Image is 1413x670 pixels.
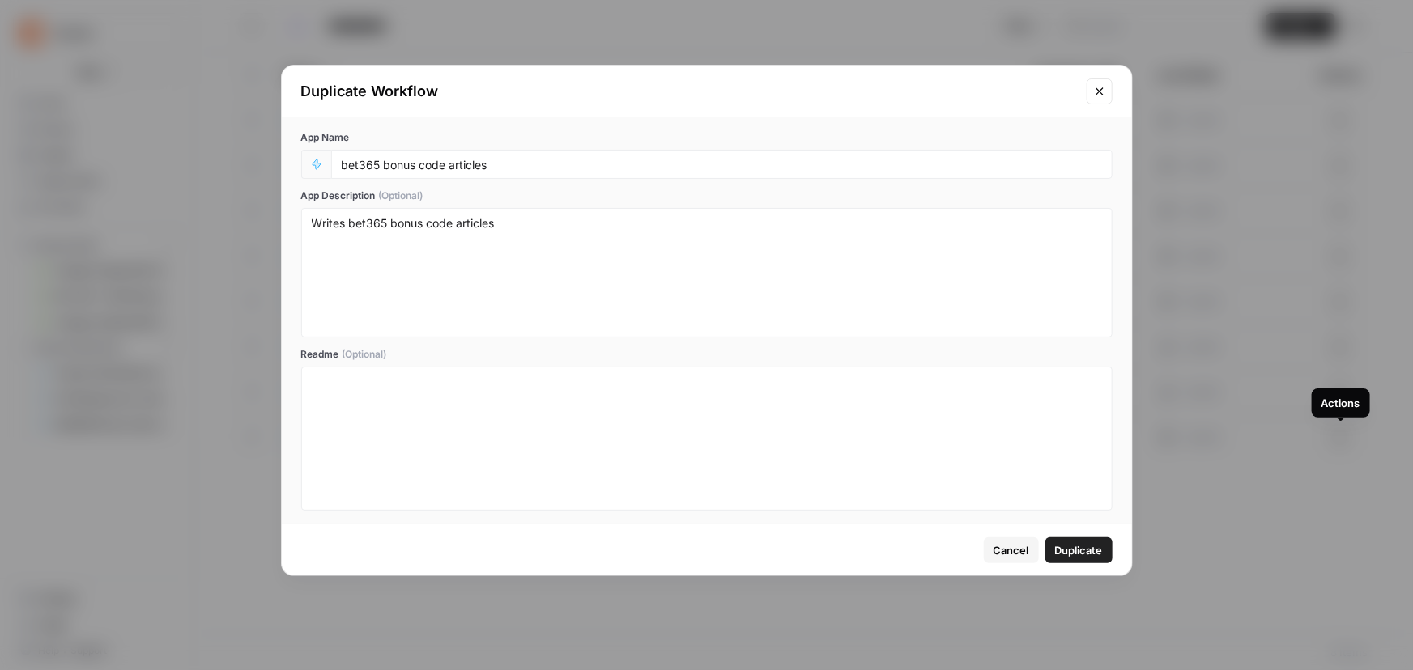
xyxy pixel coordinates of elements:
[984,537,1039,563] button: Cancel
[1055,542,1103,558] span: Duplicate
[1321,395,1360,411] div: Actions
[312,215,1102,330] textarea: Writes bet365 bonus code articles
[994,542,1029,558] span: Cancel
[343,347,387,362] span: (Optional)
[301,347,1113,362] label: Readme
[1087,78,1113,104] button: Close modal
[1045,537,1113,563] button: Duplicate
[301,189,1113,203] label: App Description
[379,189,423,203] span: (Optional)
[301,80,1077,103] div: Duplicate Workflow
[342,157,1102,172] input: Untitled
[301,130,1113,145] label: App Name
